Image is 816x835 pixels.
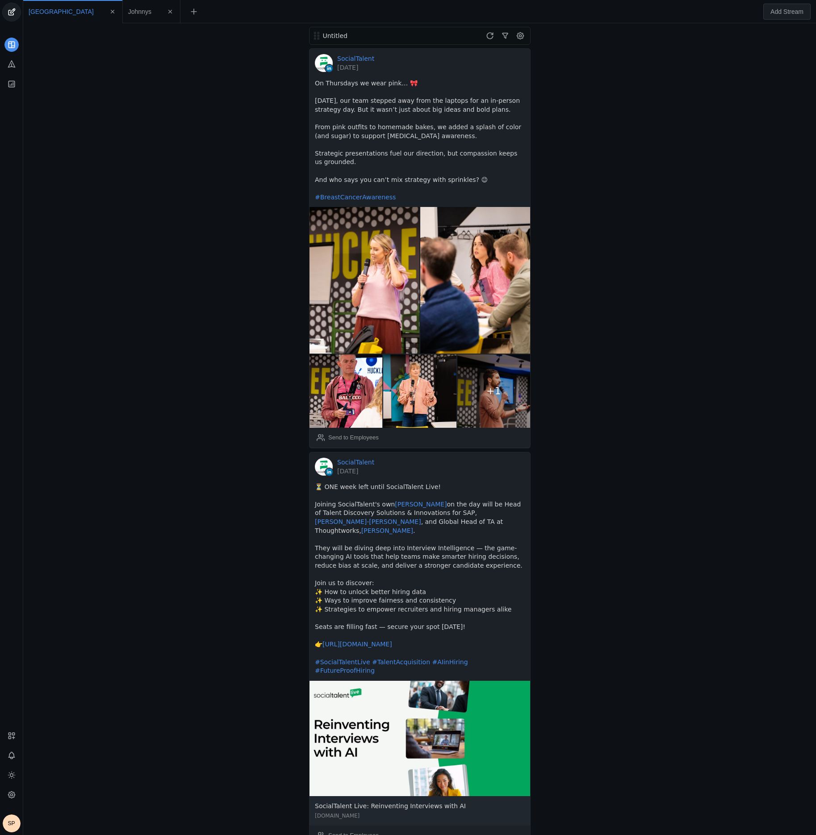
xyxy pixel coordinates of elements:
span: Click to edit name [29,8,94,15]
a: [PERSON_NAME] [361,527,413,534]
span: [DOMAIN_NAME] [315,811,525,820]
a: [PERSON_NAME]-[PERSON_NAME] [315,518,421,525]
app-icon-button: Close Tab [105,4,121,20]
app-icon-button: New Tab [186,8,202,15]
img: undefined [420,207,530,354]
a: [DATE] [337,467,374,476]
button: SP [3,814,21,832]
a: #FutureProofHiring [315,667,375,674]
span: Add Stream [770,7,803,16]
img: cache [315,458,333,476]
pre: ⏳ ONE week left until SocialTalent Live! Joining SocialTalent's own on the day will be Head of Ta... [315,483,525,675]
span: Click to edit name [128,8,151,15]
img: undefined [310,354,382,427]
app-icon-button: Close Tab [162,4,178,20]
img: undefined [457,354,530,427]
a: #SocialTalentLive [315,658,370,666]
div: Send to Employees [328,433,379,442]
img: undefined [383,354,456,427]
img: undefined [310,207,419,354]
a: SocialTalent [337,54,374,63]
span: SocialTalent Live: Reinventing Interviews with AI [315,801,525,810]
a: #BreastCancerAwareness [315,194,396,201]
a: SocialTalent [337,458,374,467]
button: Add Stream [763,4,811,20]
a: #AIinHiring [432,658,468,666]
a: #TalentAcquisition [372,658,430,666]
a: [PERSON_NAME] [395,501,447,508]
a: SocialTalent Live: Reinventing Interviews with AI[DOMAIN_NAME] [310,796,530,826]
a: [DATE] [337,63,374,72]
img: cache [315,54,333,72]
pre: On Thursdays we wear pink… 🎀 [DATE], our team stepped away from the laptops for an in-person stra... [315,79,525,202]
a: [URL][DOMAIN_NAME] [322,641,392,648]
img: cache [310,681,530,797]
div: Untitled [323,31,429,40]
button: Send to Employees [313,430,382,445]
